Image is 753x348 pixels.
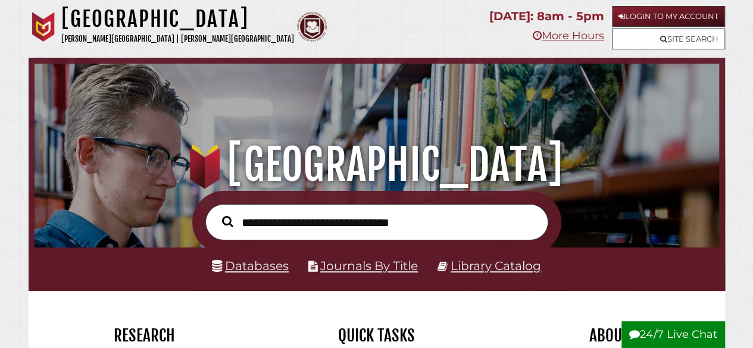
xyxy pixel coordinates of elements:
[222,215,233,227] i: Search
[61,32,294,46] p: [PERSON_NAME][GEOGRAPHIC_DATA] | [PERSON_NAME][GEOGRAPHIC_DATA]
[451,258,541,273] a: Library Catalog
[612,29,725,49] a: Site Search
[45,139,707,191] h1: [GEOGRAPHIC_DATA]
[216,213,239,230] button: Search
[212,258,289,273] a: Databases
[489,6,604,27] p: [DATE]: 8am - 5pm
[38,325,252,346] h2: Research
[297,12,327,42] img: Calvin Theological Seminary
[502,325,716,346] h2: About
[320,258,418,273] a: Journals By Title
[29,12,58,42] img: Calvin University
[533,29,604,42] a: More Hours
[61,6,294,32] h1: [GEOGRAPHIC_DATA]
[270,325,484,346] h2: Quick Tasks
[612,6,725,27] a: Login to My Account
